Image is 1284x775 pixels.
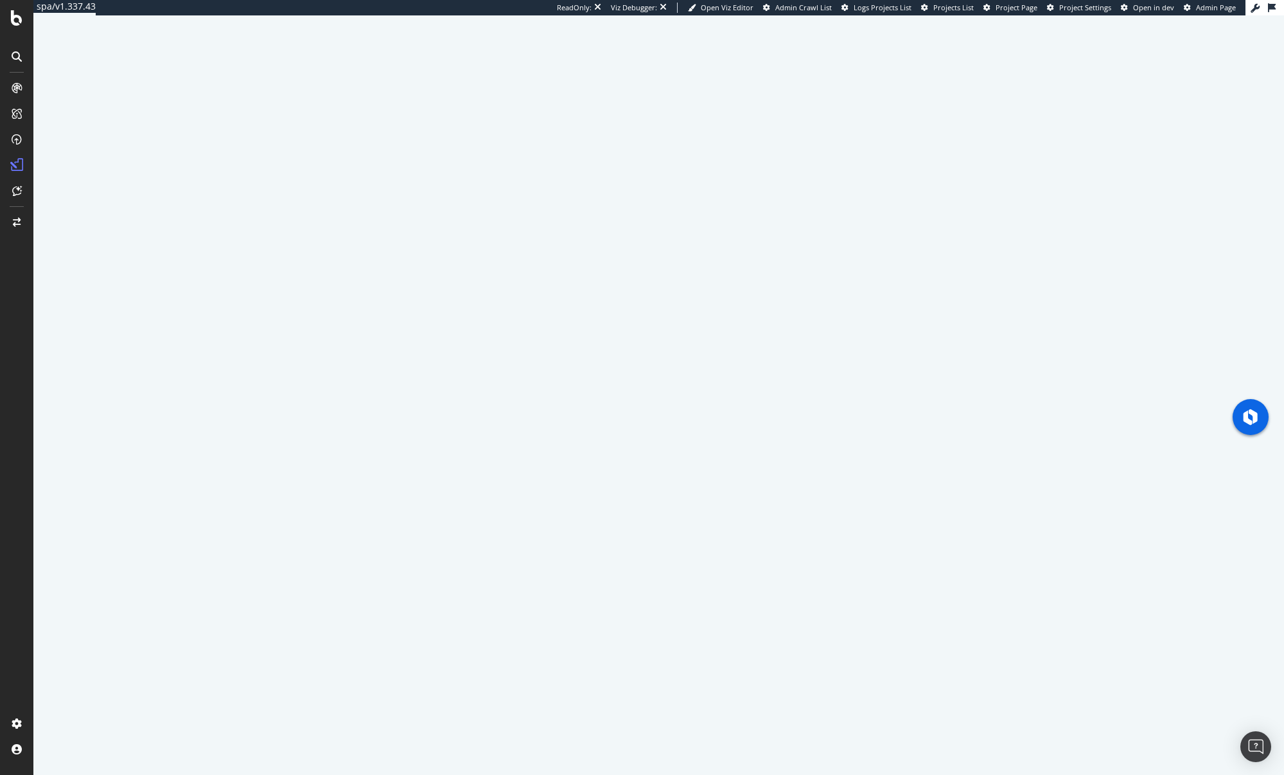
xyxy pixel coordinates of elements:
[1059,3,1111,12] span: Project Settings
[1133,3,1174,12] span: Open in dev
[763,3,832,13] a: Admin Crawl List
[983,3,1037,13] a: Project Page
[1121,3,1174,13] a: Open in dev
[701,3,753,12] span: Open Viz Editor
[921,3,974,13] a: Projects List
[996,3,1037,12] span: Project Page
[1047,3,1111,13] a: Project Settings
[611,3,657,13] div: Viz Debugger:
[775,3,832,12] span: Admin Crawl List
[841,3,911,13] a: Logs Projects List
[933,3,974,12] span: Projects List
[1240,731,1271,762] div: Open Intercom Messenger
[854,3,911,12] span: Logs Projects List
[613,362,705,408] div: animation
[1196,3,1236,12] span: Admin Page
[688,3,753,13] a: Open Viz Editor
[557,3,592,13] div: ReadOnly:
[1184,3,1236,13] a: Admin Page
